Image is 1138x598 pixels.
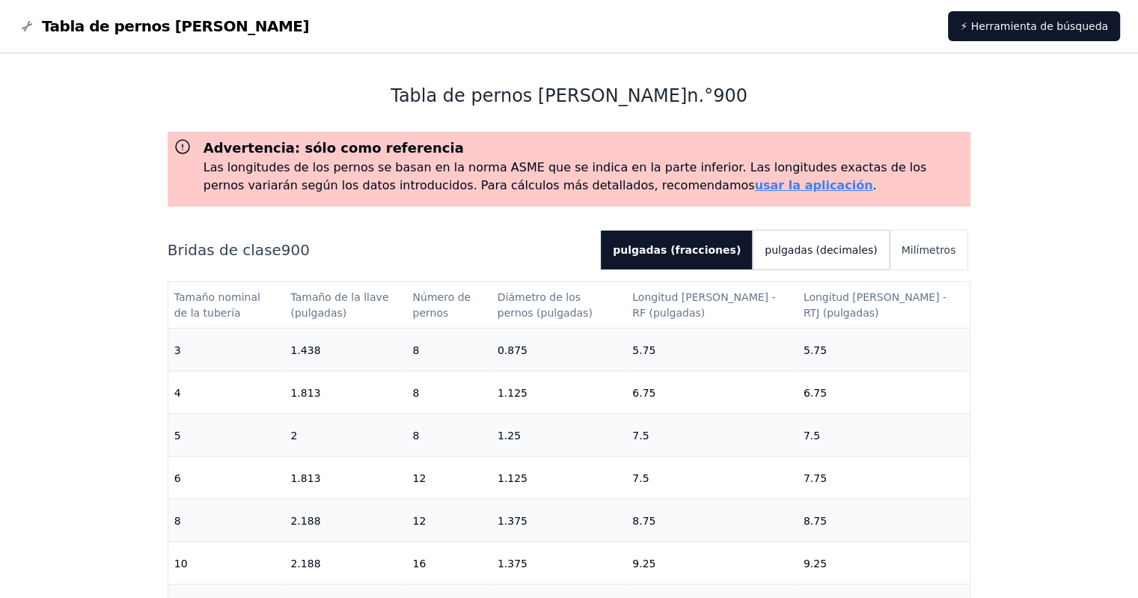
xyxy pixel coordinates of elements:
th: Número de pernos [407,282,492,327]
font: ⚡ Herramienta de búsqueda [960,20,1108,32]
font: 1.813 [290,472,320,484]
font: Tabla de pernos [PERSON_NAME] [42,17,309,35]
font: 900 [281,241,310,259]
th: Longitud del perno - RTJ (pulgadas) [798,282,970,327]
font: Diámetro de los pernos (pulgadas) [498,291,593,320]
font: 6.75 [804,387,827,399]
font: 1.375 [498,515,527,527]
font: pulgadas (fracciones) [613,244,741,256]
font: 7.75 [804,472,827,484]
font: Tamaño nominal de la tubería [174,291,264,320]
font: 9.25 [632,558,655,570]
font: 3 [174,344,181,356]
font: 5 [174,430,181,442]
img: Gráfico de logotipos de pernos de brida [18,17,36,35]
font: 2 [290,430,297,442]
font: 12 [413,472,426,484]
font: 1.125 [498,387,527,399]
font: Tabla de pernos [PERSON_NAME] [391,85,687,106]
font: 16 [413,558,426,570]
font: 1.375 [498,558,527,570]
font: Número de pernos [413,291,474,320]
font: Advertencia: sólo como referencia [204,140,464,156]
font: 12 [413,515,426,527]
font: Las longitudes de los pernos se basan en la norma ASME que se indica en la parte inferior. Las lo... [204,160,927,192]
button: Milímetros [890,231,968,269]
font: 900 [713,85,747,106]
font: 9.25 [804,558,827,570]
a: usar la aplicación [755,178,873,192]
a: Gráfico de logotipos de pernos de bridaTabla de pernos [PERSON_NAME] [18,16,309,37]
font: Bridas de clase [168,241,281,259]
font: n.° [687,85,713,106]
font: 1.125 [498,472,527,484]
font: Longitud [PERSON_NAME] - RTJ (pulgadas) [804,291,950,320]
font: 8 [413,387,420,399]
font: 8.75 [632,515,655,527]
font: Milímetros [902,244,956,256]
th: Tamaño nominal de la tubería [168,282,285,327]
font: 5.75 [804,344,827,356]
font: 10 [174,558,188,570]
font: 1.813 [290,387,320,399]
th: Diámetro de los pernos (pulgadas) [492,282,626,327]
font: 1.25 [498,430,521,442]
th: Longitud del perno - RF (pulgadas) [626,282,798,327]
font: 8 [413,344,420,356]
button: pulgadas (decimales) [753,231,889,269]
font: 7.5 [804,430,820,442]
font: 5.75 [632,344,655,356]
font: 1.438 [290,344,320,356]
a: ⚡ Herramienta de búsqueda [948,11,1120,41]
font: 8 [413,430,420,442]
font: 2.188 [290,515,320,527]
font: Longitud [PERSON_NAME] - RF (pulgadas) [632,291,779,320]
font: Tamaño de la llave (pulgadas) [290,291,392,320]
font: 0.875 [498,344,527,356]
font: 8.75 [804,515,827,527]
font: 4 [174,387,181,399]
font: 6 [174,472,181,484]
font: 2.188 [290,558,320,570]
button: pulgadas (fracciones) [601,231,753,269]
font: . [872,178,876,192]
font: 7.5 [632,430,649,442]
font: 8 [174,515,181,527]
th: Tamaño de la llave (pulgadas) [284,282,406,327]
font: pulgadas (decimales) [765,244,877,256]
font: 6.75 [632,387,655,399]
font: 7.5 [632,472,649,484]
